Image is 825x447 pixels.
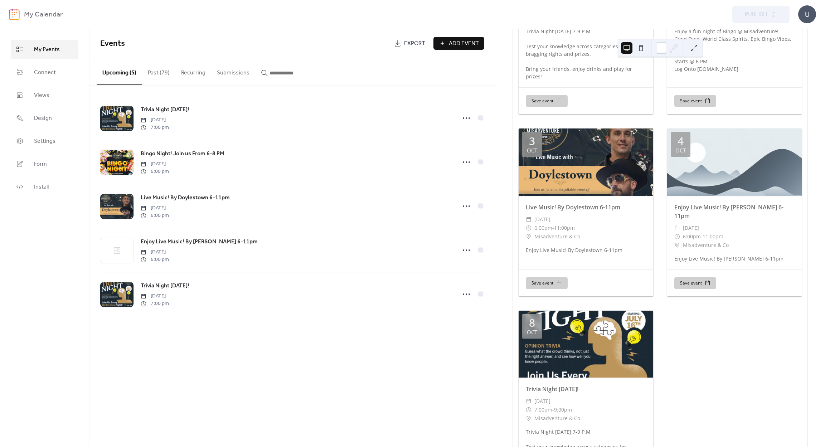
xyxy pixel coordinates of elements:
[534,224,552,232] span: 6:00pm
[552,224,554,232] span: -
[100,36,125,52] span: Events
[529,136,535,146] div: 3
[141,238,258,246] span: Enjoy Live Music! By [PERSON_NAME] 6-11pm
[527,330,537,335] div: Oct
[141,150,224,158] span: Bingo Night! Join us From 6-8 PM
[141,160,169,168] span: [DATE]
[9,9,20,20] img: logo
[141,124,169,131] span: 7:00 pm
[141,248,169,256] span: [DATE]
[674,277,716,289] button: Save event
[141,204,169,212] span: [DATE]
[526,224,532,232] div: ​
[34,45,60,54] span: My Events
[141,281,189,291] a: Trivia Night [DATE]!
[554,405,572,414] span: 9:00pm
[11,40,78,59] a: My Events
[534,405,552,414] span: 7:00pm
[141,105,189,115] a: Trivia Night [DATE]!
[674,232,680,241] div: ​
[141,256,169,263] span: 6:00 pm
[526,232,532,241] div: ​
[554,224,575,232] span: 11:00pm
[141,193,230,203] a: Live Music! By Doylestown 6-11pm
[449,39,479,48] span: Add Event
[142,58,175,84] button: Past (79)
[433,37,484,50] button: Add Event
[34,68,56,77] span: Connect
[678,136,684,146] div: 4
[97,58,142,85] button: Upcoming (5)
[529,317,535,328] div: 8
[667,203,802,220] div: Enjoy Live Music! By [PERSON_NAME] 6-11pm
[667,255,802,262] div: Enjoy Live Music! By [PERSON_NAME] 6-11pm
[526,277,568,289] button: Save event
[519,246,653,254] div: Enjoy Live Music! By Doylestown 6-11pm
[34,137,55,146] span: Settings
[141,282,189,290] span: Trivia Night [DATE]!
[526,414,532,423] div: ​
[11,86,78,105] a: Views
[141,116,169,124] span: [DATE]
[389,37,431,50] a: Export
[141,292,169,300] span: [DATE]
[519,385,653,393] div: Trivia Night [DATE]!
[534,397,550,405] span: [DATE]
[674,224,680,232] div: ​
[526,397,532,405] div: ​
[211,58,255,84] button: Submissions
[701,232,703,241] span: -
[526,95,568,107] button: Save event
[141,300,169,307] span: 7:00 pm
[34,160,47,169] span: Form
[683,232,701,241] span: 6:00pm
[527,148,537,153] div: Oct
[404,39,425,48] span: Export
[11,154,78,174] a: Form
[674,95,716,107] button: Save event
[675,148,686,153] div: Oct
[667,28,802,73] div: Enjoy a fun night of Bingo @ Misadventure! Good Food, World Class Spirits, Epic Bingo Vibes. Deta...
[34,91,49,100] span: Views
[519,203,653,212] div: Live Music! By Doylestown 6-11pm
[34,114,52,123] span: Design
[141,106,189,114] span: Trivia Night [DATE]!
[519,28,653,80] div: Trivia Night [DATE] 7-9 P.M Test your knowledge across categories for bragging rights and prizes....
[24,8,63,21] b: My Calendar
[141,212,169,219] span: 6:00 pm
[141,237,258,247] a: Enjoy Live Music! By [PERSON_NAME] 6-11pm
[534,232,580,241] span: Misadventure & Co
[141,168,169,175] span: 6:00 pm
[175,58,211,84] button: Recurring
[683,241,729,249] span: Misadventure & Co
[674,241,680,249] div: ​
[683,224,699,232] span: [DATE]
[11,63,78,82] a: Connect
[703,232,723,241] span: 11:00pm
[798,5,816,23] div: U
[11,177,78,196] a: Install
[141,194,230,202] span: Live Music! By Doylestown 6-11pm
[526,405,532,414] div: ​
[534,414,580,423] span: Misadventure & Co
[141,149,224,159] a: Bingo Night! Join us From 6-8 PM
[534,215,550,224] span: [DATE]
[11,108,78,128] a: Design
[552,405,554,414] span: -
[526,215,532,224] div: ​
[11,131,78,151] a: Settings
[34,183,49,191] span: Install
